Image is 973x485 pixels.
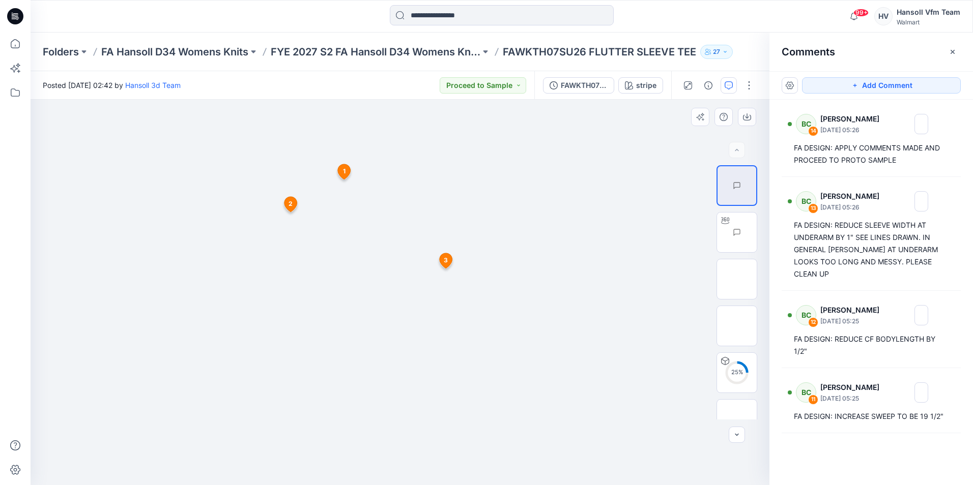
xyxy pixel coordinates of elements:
[794,410,949,422] div: FA DESIGN: INCREASE SWEEP TO BE 19 1/2"
[796,382,816,403] div: BC
[618,77,663,94] button: stripe
[636,80,656,91] div: stripe
[820,113,886,125] p: [PERSON_NAME]
[820,125,886,135] p: [DATE] 05:26
[503,45,696,59] p: FAWKTH07SU26 FLUTTER SLEEVE TEE
[808,317,818,327] div: 12
[43,45,79,59] a: Folders
[802,77,961,94] button: Add Comment
[808,395,818,405] div: 11
[700,77,717,94] button: Details
[820,446,886,459] p: [PERSON_NAME]
[853,9,869,17] span: 99+
[543,77,614,94] button: FAWKTH07SU26_MPCI FC_FLUTTER SLEEVE TEE
[125,81,181,89] a: Hansoll 3d Team
[725,368,749,377] div: 25 %
[700,45,733,59] button: 27
[820,316,886,326] p: [DATE] 05:25
[808,203,818,214] div: 13
[820,381,886,393] p: [PERSON_NAME]
[796,191,816,211] div: BC
[794,142,949,166] div: FA DESIGN: APPLY COMMENTS MADE AND PROCEED TO PROTO SAMPLE
[101,45,248,59] a: FA Hansoll D34 Womens Knits
[796,305,816,325] div: BC
[820,202,886,213] p: [DATE] 05:26
[794,219,949,280] div: FA DESIGN: REDUCE SLEEVE WIDTH AT UNDERARM BY 1" SEE LINES DRAWN. IN GENERAL [PERSON_NAME] AT UND...
[794,333,949,357] div: FA DESIGN: REDUCE CF BODYLENGTH BY 1/2"
[897,6,960,18] div: Hansoll Vfm Team
[820,304,886,316] p: [PERSON_NAME]
[820,393,886,404] p: [DATE] 05:25
[874,7,893,25] div: HV
[561,80,608,91] div: FAWKTH07SU26_MPCI FC_FLUTTER SLEEVE TEE
[43,80,181,90] span: Posted [DATE] 02:42 by
[782,46,835,58] h2: Comments
[271,45,480,59] a: FYE 2027 S2 FA Hansoll D34 Womens Knits
[808,126,818,136] div: 14
[820,190,886,202] p: [PERSON_NAME]
[796,114,816,134] div: BC
[713,46,720,57] p: 27
[897,18,960,26] div: Walmart
[796,447,816,468] div: BC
